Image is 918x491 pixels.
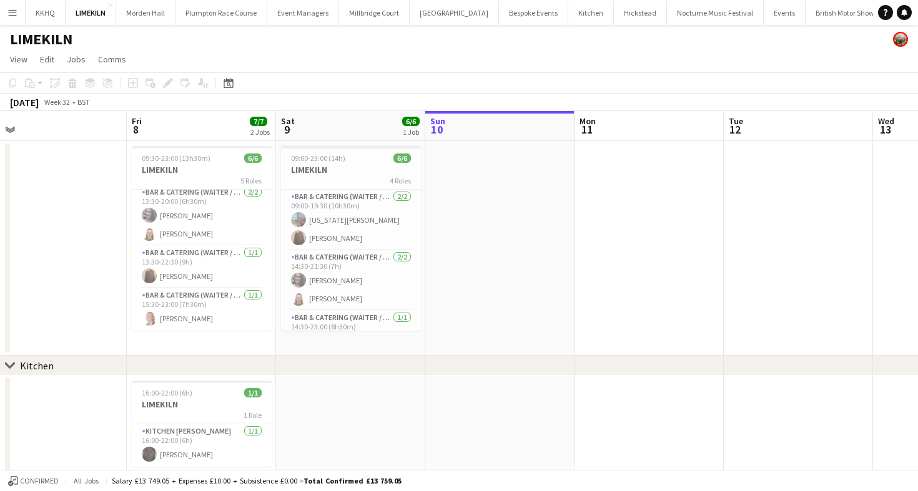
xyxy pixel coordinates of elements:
[806,1,885,25] button: British Motor Show
[390,176,411,185] span: 4 Roles
[267,1,339,25] button: Event Managers
[142,153,210,163] span: 09:30-23:00 (13h30m)
[77,97,90,107] div: BST
[403,127,419,137] div: 1 Job
[281,311,421,353] app-card-role: Bar & Catering (Waiter / waitress)1/114:30-23:00 (8h30m)
[132,424,272,467] app-card-role: Kitchen [PERSON_NAME]1/116:00-22:00 (6h)[PERSON_NAME]
[729,115,743,127] span: Tue
[244,153,262,163] span: 6/6
[20,477,59,485] span: Confirmed
[667,1,764,25] button: Nocturne Music Festival
[175,1,267,25] button: Plumpton Race Course
[339,1,410,25] button: Millbridge Court
[93,51,131,67] a: Comms
[614,1,667,25] button: Hickstead
[62,51,91,67] a: Jobs
[893,32,908,47] app-user-avatar: Staffing Manager
[250,117,267,126] span: 7/7
[304,476,402,485] span: Total Confirmed £13 759.05
[20,359,54,372] div: Kitchen
[6,474,61,488] button: Confirmed
[130,122,142,137] span: 8
[764,1,806,25] button: Events
[98,54,126,65] span: Comms
[35,51,59,67] a: Edit
[244,411,262,420] span: 1 Role
[41,97,72,107] span: Week 32
[279,122,295,137] span: 9
[26,1,66,25] button: KKHQ
[430,115,445,127] span: Sun
[67,54,86,65] span: Jobs
[281,250,421,311] app-card-role: Bar & Catering (Waiter / waitress)2/214:30-21:30 (7h)[PERSON_NAME][PERSON_NAME]
[727,122,743,137] span: 12
[281,115,295,127] span: Sat
[580,115,596,127] span: Mon
[71,476,101,485] span: All jobs
[240,176,262,185] span: 5 Roles
[132,381,272,467] app-job-card: 16:00-22:00 (6h)1/1LIMEKILN1 RoleKitchen [PERSON_NAME]1/116:00-22:00 (6h)[PERSON_NAME]
[281,146,421,331] app-job-card: 09:00-23:00 (14h)6/6LIMEKILN4 RolesBar & Catering (Waiter / waitress)2/209:00-19:30 (10h30m)[US_S...
[250,127,270,137] div: 2 Jobs
[142,388,192,397] span: 16:00-22:00 (6h)
[116,1,175,25] button: Morden Hall
[10,96,39,109] div: [DATE]
[66,1,116,25] button: LIMEKILN
[132,399,272,410] h3: LIMEKILN
[132,115,142,127] span: Fri
[10,54,27,65] span: View
[132,164,272,175] h3: LIMEKILN
[578,122,596,137] span: 11
[40,54,54,65] span: Edit
[5,51,32,67] a: View
[132,185,272,246] app-card-role: Bar & Catering (Waiter / waitress)2/213:30-20:00 (6h30m)[PERSON_NAME][PERSON_NAME]
[132,246,272,288] app-card-role: Bar & Catering (Waiter / waitress)1/113:30-22:30 (9h)[PERSON_NAME]
[878,115,894,127] span: Wed
[876,122,894,137] span: 13
[132,146,272,331] app-job-card: 09:30-23:00 (13h30m)6/6LIMEKILN5 RolesBar & Catering (Waiter / waitress)1/109:30-20:00 (10h30m)[U...
[568,1,614,25] button: Kitchen
[112,476,402,485] div: Salary £13 749.05 + Expenses £10.00 + Subsistence £0.00 =
[410,1,499,25] button: [GEOGRAPHIC_DATA]
[499,1,568,25] button: Bespoke Events
[244,388,262,397] span: 1/1
[10,30,72,49] h1: LIMEKILN
[281,164,421,175] h3: LIMEKILN
[291,153,345,163] span: 09:00-23:00 (14h)
[132,288,272,331] app-card-role: Bar & Catering (Waiter / waitress)1/115:30-23:00 (7h30m)[PERSON_NAME]
[281,190,421,250] app-card-role: Bar & Catering (Waiter / waitress)2/209:00-19:30 (10h30m)[US_STATE][PERSON_NAME][PERSON_NAME]
[402,117,420,126] span: 6/6
[428,122,445,137] span: 10
[393,153,411,163] span: 6/6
